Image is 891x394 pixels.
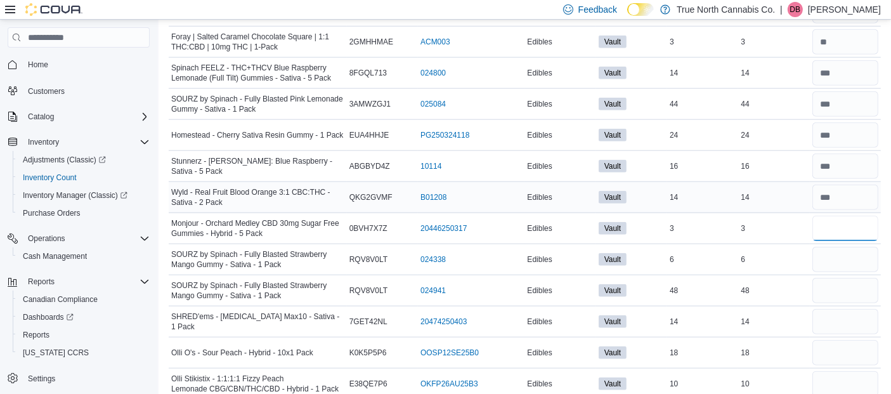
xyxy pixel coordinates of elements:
[18,170,82,185] a: Inventory Count
[28,60,48,70] span: Home
[627,3,654,16] input: Dark Mode
[527,37,552,47] span: Edibles
[349,37,393,47] span: 2GMHHMAE
[738,314,809,329] div: 14
[28,112,54,122] span: Catalog
[788,2,803,17] div: Devin Bedard
[171,130,343,140] span: Homestead - Cherry Sativa Resin Gummy - 1 Pack
[23,371,150,386] span: Settings
[527,192,552,202] span: Edibles
[738,65,809,81] div: 14
[667,252,738,267] div: 6
[18,170,150,185] span: Inventory Count
[738,376,809,391] div: 10
[18,292,150,307] span: Canadian Compliance
[599,98,627,110] span: Vault
[790,2,801,17] span: DB
[23,348,89,358] span: [US_STATE] CCRS
[667,345,738,360] div: 18
[18,310,150,325] span: Dashboards
[420,192,446,202] a: B01208
[13,204,155,222] button: Purchase Orders
[18,327,55,343] a: Reports
[599,191,627,204] span: Vault
[171,348,313,358] span: Olli O's - Sour Peach - Hybrid - 10x1 Pack
[599,129,627,141] span: Vault
[349,317,387,327] span: 7GET42NL
[171,218,344,239] span: Monjour - Orchard Medley CBD 30mg Sugar Free Gummies - Hybrid - 5 Pack
[171,63,344,83] span: Spinach FEELZ - THC+THCV Blue Raspberry Lemonade (Full Tilt) Gummies - Sativa - 5 Pack
[604,223,621,234] span: Vault
[527,286,552,296] span: Edibles
[23,251,87,261] span: Cash Management
[420,379,478,389] a: OKFP26AU25B3
[25,3,82,16] img: Cova
[23,371,60,386] a: Settings
[738,128,809,143] div: 24
[23,231,150,246] span: Operations
[13,291,155,308] button: Canadian Compliance
[23,173,77,183] span: Inventory Count
[171,156,344,176] span: Stunnerz - [PERSON_NAME]: Blue Raspberry - Sativa - 5 Pack
[28,277,55,287] span: Reports
[3,230,155,247] button: Operations
[18,327,150,343] span: Reports
[604,98,621,110] span: Vault
[599,378,627,390] span: Vault
[599,160,627,173] span: Vault
[171,374,344,394] span: Olli Stikistix - 1:1:1:1 Fizzy Peach Lemonade CBG/CBN/THC/CBD - Hybrid - 1 Pack
[667,159,738,174] div: 16
[604,67,621,79] span: Vault
[738,252,809,267] div: 6
[3,369,155,388] button: Settings
[18,345,94,360] a: [US_STATE] CCRS
[18,152,111,167] a: Adjustments (Classic)
[667,128,738,143] div: 24
[171,187,344,207] span: Wyld - Real Fruit Blood Orange 3:1 CBC:THC - Sativa - 2 Pack
[599,36,627,48] span: Vault
[23,135,64,150] button: Inventory
[18,152,150,167] span: Adjustments (Classic)
[18,345,150,360] span: Washington CCRS
[738,190,809,205] div: 14
[604,254,621,265] span: Vault
[599,284,627,297] span: Vault
[420,286,446,296] a: 024941
[13,247,155,265] button: Cash Management
[171,94,344,114] span: SOURZ by Spinach - Fully Blasted Pink Lemonade Gummy - Sativa - 1 Pack
[3,133,155,151] button: Inventory
[349,68,387,78] span: 8FGQL713
[604,285,621,296] span: Vault
[604,347,621,358] span: Vault
[3,108,155,126] button: Catalog
[349,161,390,171] span: ABGBYD4Z
[604,36,621,48] span: Vault
[527,161,552,171] span: Edibles
[3,81,155,100] button: Customers
[738,283,809,298] div: 48
[23,57,53,72] a: Home
[23,208,81,218] span: Purchase Orders
[349,223,387,233] span: 0BVH7X7Z
[23,84,70,99] a: Customers
[527,317,552,327] span: Edibles
[667,190,738,205] div: 14
[171,280,344,301] span: SOURZ by Spinach - Fully Blasted Strawberry Mango Gummy - Sativa - 1 Pack
[28,137,59,147] span: Inventory
[604,161,621,172] span: Vault
[13,151,155,169] a: Adjustments (Classic)
[349,99,391,109] span: 3AMWZGJ1
[3,55,155,74] button: Home
[349,130,389,140] span: EUA4HHJE
[23,190,127,200] span: Inventory Manager (Classic)
[171,312,344,332] span: SHRED'ems - [MEDICAL_DATA] Max10 - Sativa - 1 Pack
[420,348,479,358] a: OOSP12SE25B0
[599,67,627,79] span: Vault
[420,317,467,327] a: 20474250403
[28,86,65,96] span: Customers
[420,161,441,171] a: 10114
[667,65,738,81] div: 14
[599,253,627,266] span: Vault
[13,308,155,326] a: Dashboards
[738,34,809,49] div: 3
